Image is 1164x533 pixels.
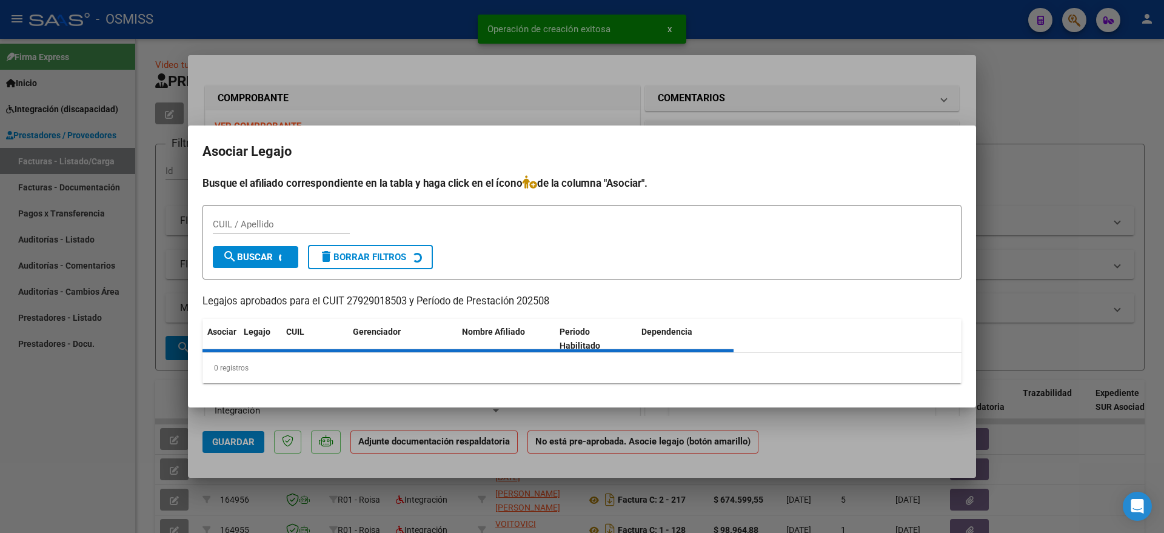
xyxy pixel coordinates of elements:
[202,175,962,191] h4: Busque el afiliado correspondiente en la tabla y haga click en el ícono de la columna "Asociar".
[637,319,734,359] datatable-header-cell: Dependencia
[281,319,348,359] datatable-header-cell: CUIL
[353,327,401,337] span: Gerenciador
[348,319,457,359] datatable-header-cell: Gerenciador
[319,249,333,264] mat-icon: delete
[213,246,298,268] button: Buscar
[244,327,270,337] span: Legajo
[202,319,239,359] datatable-header-cell: Asociar
[202,140,962,163] h2: Asociar Legajo
[308,245,433,269] button: Borrar Filtros
[202,294,962,309] p: Legajos aprobados para el CUIT 27929018503 y Período de Prestación 202508
[457,319,555,359] datatable-header-cell: Nombre Afiliado
[641,327,692,337] span: Dependencia
[207,327,236,337] span: Asociar
[222,249,237,264] mat-icon: search
[239,319,281,359] datatable-header-cell: Legajo
[286,327,304,337] span: CUIL
[319,252,406,263] span: Borrar Filtros
[462,327,525,337] span: Nombre Afiliado
[202,353,962,383] div: 0 registros
[560,327,600,350] span: Periodo Habilitado
[222,252,273,263] span: Buscar
[1123,492,1152,521] div: Open Intercom Messenger
[555,319,637,359] datatable-header-cell: Periodo Habilitado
